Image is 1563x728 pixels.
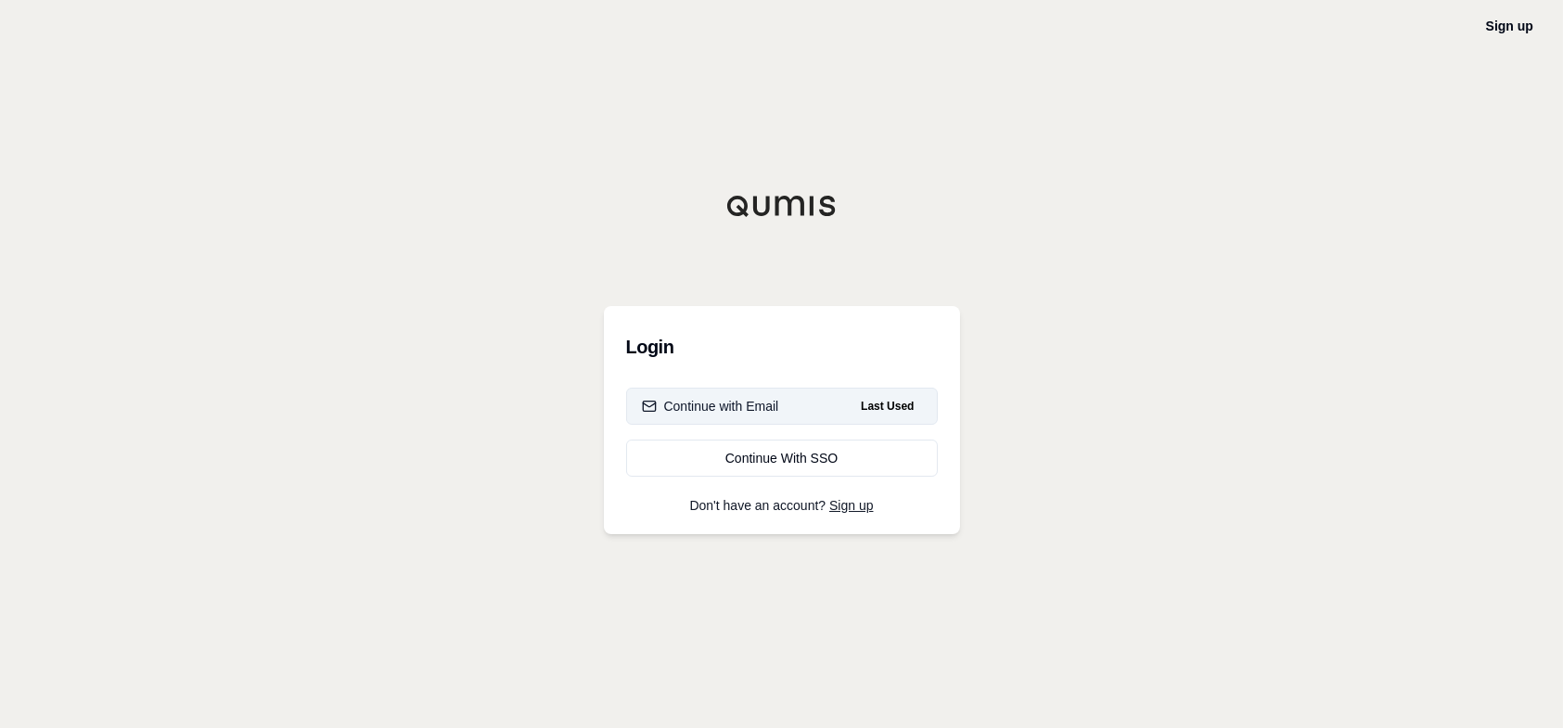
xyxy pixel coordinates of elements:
[853,395,921,417] span: Last Used
[626,328,938,365] h3: Login
[642,397,779,415] div: Continue with Email
[642,449,922,467] div: Continue With SSO
[829,498,873,513] a: Sign up
[626,388,938,425] button: Continue with EmailLast Used
[726,195,838,217] img: Qumis
[1486,19,1533,33] a: Sign up
[626,499,938,512] p: Don't have an account?
[626,440,938,477] a: Continue With SSO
